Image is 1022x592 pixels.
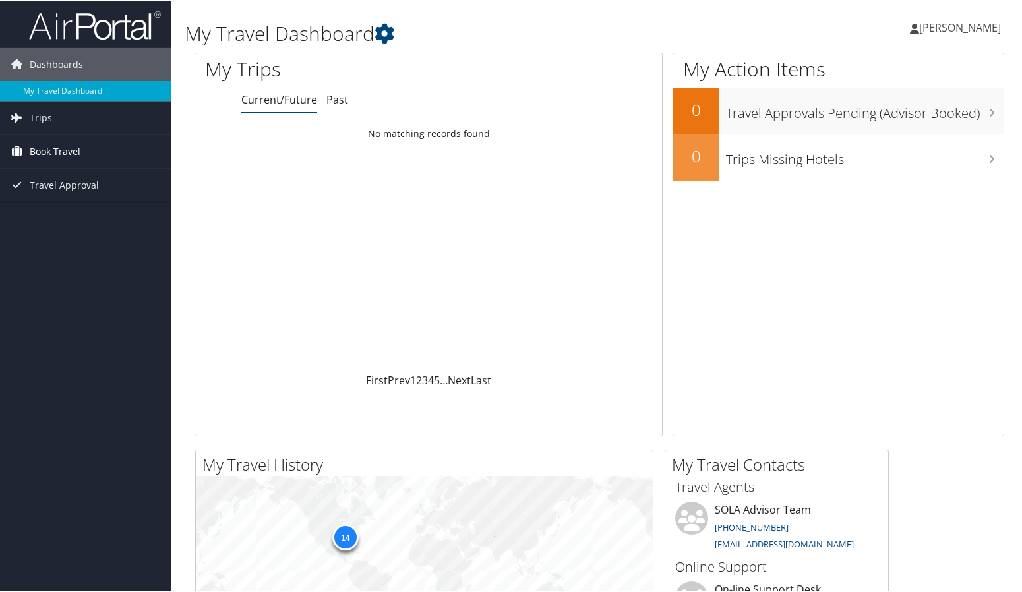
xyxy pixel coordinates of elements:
[673,133,1004,179] a: 0Trips Missing Hotels
[715,537,854,548] a: [EMAIL_ADDRESS][DOMAIN_NAME]
[366,372,388,386] a: First
[434,372,440,386] a: 5
[185,18,738,46] h1: My Travel Dashboard
[195,121,662,144] td: No matching records found
[910,7,1014,46] a: [PERSON_NAME]
[672,452,888,475] h2: My Travel Contacts
[675,556,878,575] h3: Online Support
[29,9,161,40] img: airportal-logo.png
[726,142,1004,167] h3: Trips Missing Hotels
[410,372,416,386] a: 1
[715,520,789,532] a: [PHONE_NUMBER]
[428,372,434,386] a: 4
[673,144,719,166] h2: 0
[416,372,422,386] a: 2
[332,523,358,549] div: 14
[30,167,99,200] span: Travel Approval
[30,100,52,133] span: Trips
[202,452,653,475] h2: My Travel History
[919,19,1001,34] span: [PERSON_NAME]
[241,91,317,105] a: Current/Future
[448,372,471,386] a: Next
[726,96,1004,121] h3: Travel Approvals Pending (Advisor Booked)
[205,54,458,82] h1: My Trips
[673,87,1004,133] a: 0Travel Approvals Pending (Advisor Booked)
[673,98,719,120] h2: 0
[471,372,491,386] a: Last
[675,477,878,495] h3: Travel Agents
[440,372,448,386] span: …
[388,372,410,386] a: Prev
[673,54,1004,82] h1: My Action Items
[422,372,428,386] a: 3
[669,500,885,554] li: SOLA Advisor Team
[30,47,83,80] span: Dashboards
[326,91,348,105] a: Past
[30,134,80,167] span: Book Travel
